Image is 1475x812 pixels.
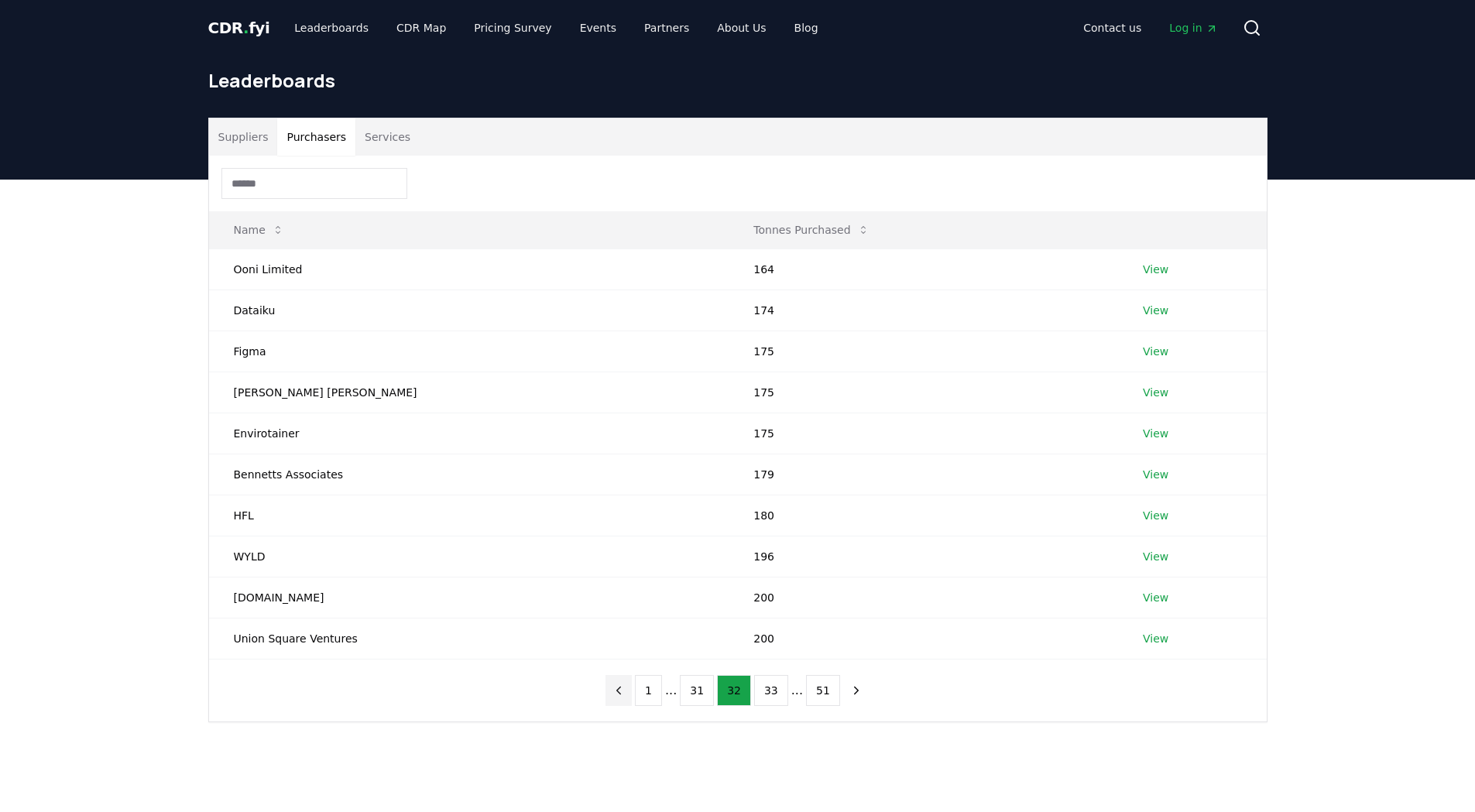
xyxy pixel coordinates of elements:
[729,372,1118,413] td: 175
[729,248,1118,290] td: 164
[209,577,729,618] td: [DOMAIN_NAME]
[729,454,1118,495] td: 179
[729,331,1118,372] td: 175
[209,372,729,413] td: [PERSON_NAME] [PERSON_NAME]
[632,14,701,42] a: Partners
[782,14,831,42] a: Blog
[282,14,381,42] a: Leaderboards
[282,14,830,42] nav: Main
[729,290,1118,331] td: 174
[843,675,870,706] button: next page
[741,214,881,245] button: Tonnes Purchased
[384,14,458,42] a: CDR Map
[605,675,632,706] button: previous page
[568,14,629,42] a: Events
[209,618,729,659] td: Union Square Ventures
[243,19,249,37] span: .
[208,68,1267,93] h1: Leaderboards
[729,618,1118,659] td: 200
[1169,20,1217,36] span: Log in
[705,14,778,42] a: About Us
[806,675,840,706] button: 51
[729,536,1118,577] td: 196
[1143,344,1168,359] a: View
[729,495,1118,536] td: 180
[635,675,662,706] button: 1
[208,17,270,39] a: CDR.fyi
[665,681,677,700] li: ...
[1143,303,1168,318] a: View
[1157,14,1230,42] a: Log in
[754,675,788,706] button: 33
[1143,467,1168,482] a: View
[729,413,1118,454] td: 175
[209,495,729,536] td: HFL
[209,290,729,331] td: Dataiku
[209,536,729,577] td: WYLD
[1143,631,1168,646] a: View
[1143,262,1168,277] a: View
[680,675,714,706] button: 31
[1071,14,1230,42] nav: Main
[1143,549,1168,564] a: View
[209,118,278,156] button: Suppliers
[1143,426,1168,441] a: View
[461,14,564,42] a: Pricing Survey
[277,118,355,156] button: Purchasers
[208,19,270,37] span: CDR fyi
[209,413,729,454] td: Envirotainer
[209,454,729,495] td: Bennetts Associates
[1071,14,1154,42] a: Contact us
[209,248,729,290] td: Ooni Limited
[729,577,1118,618] td: 200
[1143,385,1168,400] a: View
[355,118,420,156] button: Services
[1143,508,1168,523] a: View
[209,331,729,372] td: Figma
[221,214,297,245] button: Name
[791,681,803,700] li: ...
[717,675,751,706] button: 32
[1143,590,1168,605] a: View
